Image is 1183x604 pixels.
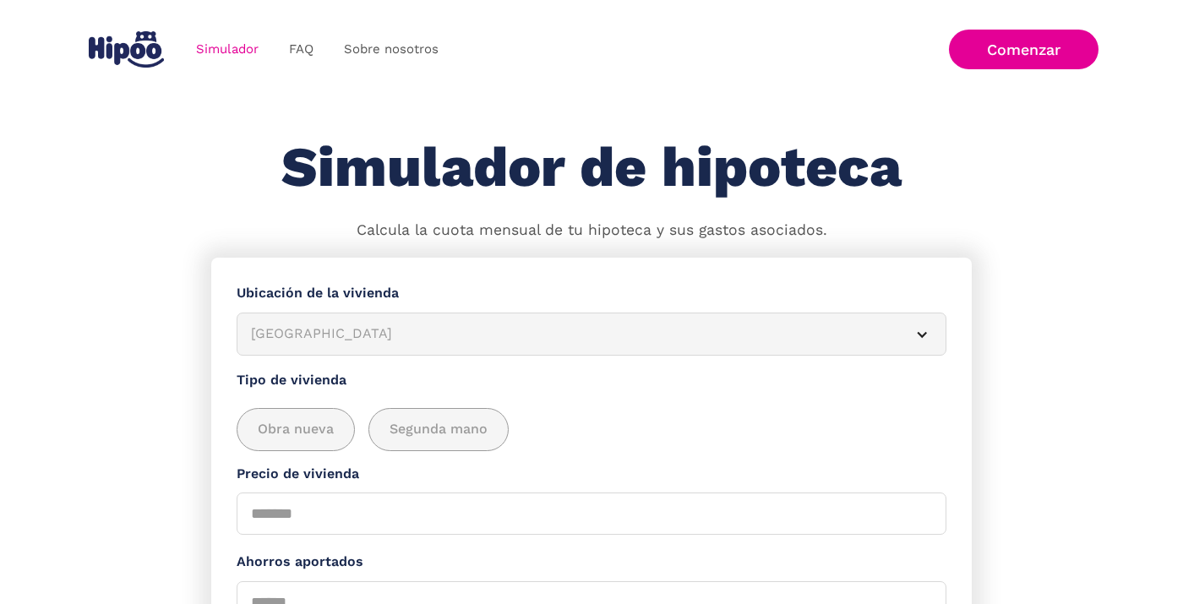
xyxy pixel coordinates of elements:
a: Sobre nosotros [329,33,454,66]
label: Ubicación de la vivienda [237,283,946,304]
a: home [84,24,167,74]
a: Simulador [181,33,274,66]
span: Obra nueva [258,419,334,440]
label: Tipo de vivienda [237,370,946,391]
a: FAQ [274,33,329,66]
p: Calcula la cuota mensual de tu hipoteca y sus gastos asociados. [357,220,827,242]
div: [GEOGRAPHIC_DATA] [251,324,891,345]
article: [GEOGRAPHIC_DATA] [237,313,946,356]
a: Comenzar [949,30,1098,69]
label: Precio de vivienda [237,464,946,485]
h1: Simulador de hipoteca [281,137,902,199]
div: add_description_here [237,408,946,451]
label: Ahorros aportados [237,552,946,573]
span: Segunda mano [390,419,488,440]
